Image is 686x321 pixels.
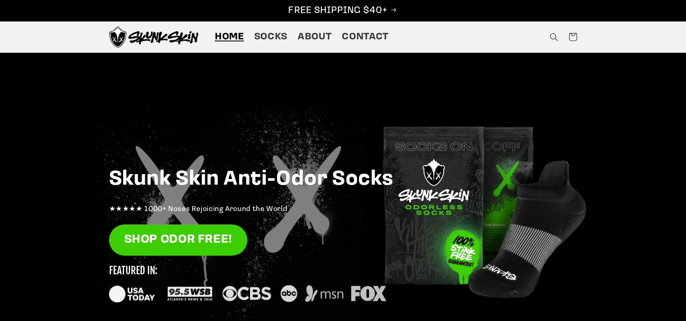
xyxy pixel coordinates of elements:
[215,31,244,43] span: Home
[9,4,677,17] p: FREE SHIPPING $40+
[342,31,388,43] span: Contact
[210,26,249,48] a: Home
[109,169,394,190] strong: Skunk Skin Anti-Odor Socks
[249,26,292,48] a: Socks
[545,28,564,46] summary: Search
[337,26,394,48] a: Contact
[109,203,577,216] p: ★★★★★ 1000+ Noses Rejoicing Around the World
[109,266,387,302] img: new_featured_logos_1_small.svg
[254,31,287,43] span: Socks
[109,224,247,256] a: SHOP ODOR FREE!
[292,26,337,48] a: About
[298,31,332,43] span: About
[109,26,198,47] img: Skunk Skin Anti-Odor Socks.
